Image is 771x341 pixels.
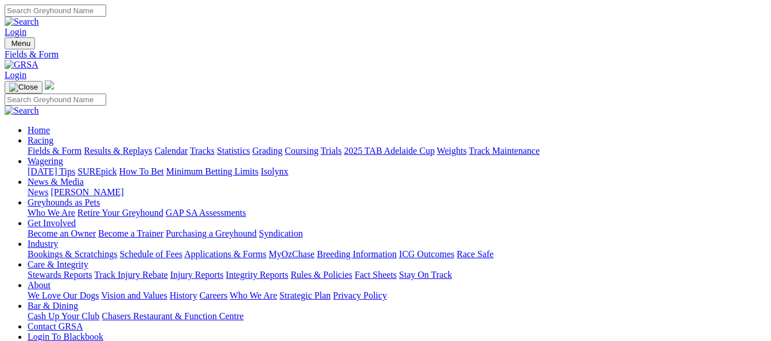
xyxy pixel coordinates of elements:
a: 2025 TAB Adelaide Cup [344,146,435,156]
a: Who We Are [28,208,75,218]
a: Chasers Restaurant & Function Centre [102,311,243,321]
a: Careers [199,290,227,300]
a: Racing [28,135,53,145]
a: Contact GRSA [28,321,83,331]
a: Login [5,70,26,80]
a: ICG Outcomes [399,249,454,259]
span: Menu [11,39,30,48]
a: Industry [28,239,58,249]
a: Injury Reports [170,270,223,280]
a: Weights [437,146,467,156]
a: Cash Up Your Club [28,311,99,321]
a: Strategic Plan [280,290,331,300]
img: Search [5,106,39,116]
button: Toggle navigation [5,37,35,49]
div: Racing [28,146,766,156]
a: Vision and Values [101,290,167,300]
a: How To Bet [119,166,164,176]
a: Rules & Policies [290,270,352,280]
a: Greyhounds as Pets [28,197,100,207]
a: GAP SA Assessments [166,208,246,218]
button: Toggle navigation [5,81,42,94]
a: Bookings & Scratchings [28,249,117,259]
a: Wagering [28,156,63,166]
a: Syndication [259,228,303,238]
div: About [28,290,766,301]
a: Minimum Betting Limits [166,166,258,176]
a: Isolynx [261,166,288,176]
a: Become a Trainer [98,228,164,238]
a: Schedule of Fees [119,249,182,259]
a: Calendar [154,146,188,156]
a: Applications & Forms [184,249,266,259]
div: Wagering [28,166,766,177]
a: We Love Our Dogs [28,290,99,300]
div: Get Involved [28,228,766,239]
a: Become an Owner [28,228,96,238]
a: Retire Your Greyhound [78,208,164,218]
div: Industry [28,249,766,259]
a: Track Injury Rebate [94,270,168,280]
img: Search [5,17,39,27]
a: Track Maintenance [469,146,540,156]
a: Results & Replays [84,146,152,156]
a: MyOzChase [269,249,315,259]
a: [DATE] Tips [28,166,75,176]
a: Grading [253,146,282,156]
a: Who We Are [230,290,277,300]
a: Trials [320,146,342,156]
div: Greyhounds as Pets [28,208,766,218]
input: Search [5,5,106,17]
div: Care & Integrity [28,270,766,280]
a: Get Involved [28,218,76,228]
a: Privacy Policy [333,290,387,300]
a: Fact Sheets [355,270,397,280]
a: Purchasing a Greyhound [166,228,257,238]
a: News & Media [28,177,84,187]
a: Home [28,125,50,135]
a: Stewards Reports [28,270,92,280]
a: Integrity Reports [226,270,288,280]
a: Race Safe [456,249,493,259]
a: Fields & Form [5,49,766,60]
a: About [28,280,51,290]
div: Bar & Dining [28,311,766,321]
a: [PERSON_NAME] [51,187,123,197]
a: Bar & Dining [28,301,78,311]
a: Statistics [217,146,250,156]
a: Care & Integrity [28,259,88,269]
a: Login [5,27,26,37]
a: Coursing [285,146,319,156]
a: Tracks [190,146,215,156]
a: History [169,290,197,300]
div: News & Media [28,187,766,197]
img: logo-grsa-white.png [45,80,54,90]
img: Close [9,83,38,92]
a: Breeding Information [317,249,397,259]
img: GRSA [5,60,38,70]
a: Fields & Form [28,146,82,156]
a: News [28,187,48,197]
a: Stay On Track [399,270,452,280]
input: Search [5,94,106,106]
a: SUREpick [78,166,117,176]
